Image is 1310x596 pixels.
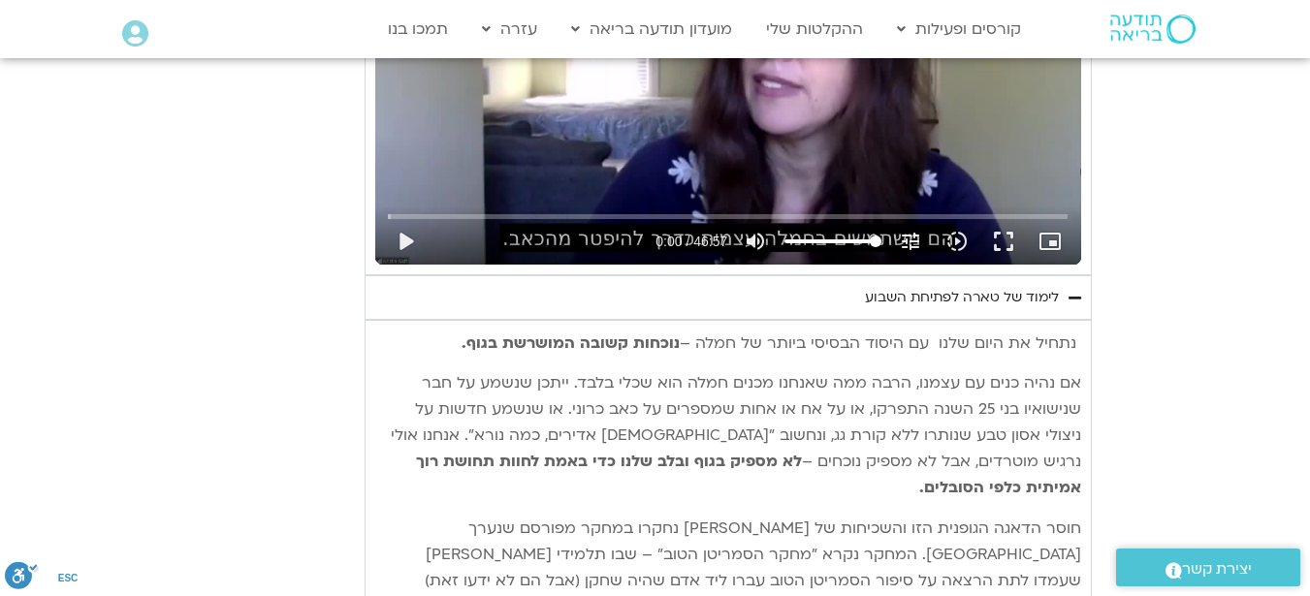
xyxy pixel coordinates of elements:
[365,275,1092,320] summary: לימוד של טארה לפתיחת השבוע
[561,11,742,47] a: מועדון תודעה בריאה
[391,372,1081,472] span: אם נהיה כנים עם עצמנו, הרבה ממה שאנחנו מכנים חמלה הוא שכלי בלבד. ייתכן שנשמע על חבר שנישואיו בני ...
[472,11,547,47] a: עזרה
[416,451,1081,498] b: לא מספיק בגוף ובלב שלנו כדי באמת לחוות תחושת רוך אמיתית כלפי הסובלים.
[462,332,680,354] b: נוכחות קשובה המושרשת בגוף.
[756,11,873,47] a: ההקלטות שלי
[865,286,1059,309] div: לימוד של טארה לפתיחת השבוע
[1116,549,1300,586] a: יצירת קשר
[887,11,1031,47] a: קורסים ופעילות
[680,332,1076,354] span: נתחיל את היום שלנו עם היסוד הבסיסי ביותר של חמלה –
[1182,556,1252,582] span: יצירת קשר
[378,11,458,47] a: תמכו בנו
[1110,15,1196,44] img: תודעה בריאה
